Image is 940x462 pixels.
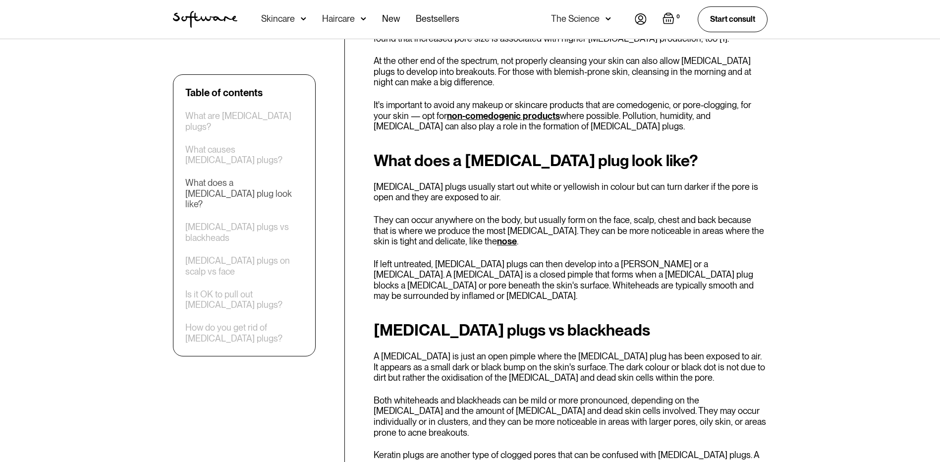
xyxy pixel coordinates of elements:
[374,100,768,132] p: It's important to avoid any makeup or skincare products that are comedogenic, or pore-clogging, f...
[663,12,682,26] a: Open empty cart
[374,395,768,438] p: Both whiteheads and blackheads can be mild or more pronounced, depending on the [MEDICAL_DATA] an...
[497,236,517,246] a: nose
[185,222,303,243] a: [MEDICAL_DATA] plugs vs blackheads
[606,14,611,24] img: arrow down
[173,11,237,28] img: Software Logo
[374,321,768,339] h2: [MEDICAL_DATA] plugs vs blackheads
[185,289,303,310] a: Is it OK to pull out [MEDICAL_DATA] plugs?
[185,322,303,344] a: How do you get rid of [MEDICAL_DATA] plugs?
[185,144,303,166] a: What causes [MEDICAL_DATA] plugs?
[374,259,768,301] p: If left untreated, [MEDICAL_DATA] plugs can then develop into a [PERSON_NAME] or a [MEDICAL_DATA]...
[185,177,303,210] a: What does a [MEDICAL_DATA] plug look like?
[374,152,768,170] h2: What does a [MEDICAL_DATA] plug look like?
[185,111,303,132] a: What are [MEDICAL_DATA] plugs?
[185,87,263,99] div: Table of contents
[374,181,768,203] p: [MEDICAL_DATA] plugs usually start out white or yellowish in colour but can turn darker if the po...
[322,14,355,24] div: Haircare
[261,14,295,24] div: Skincare
[551,14,600,24] div: The Science
[374,215,768,247] p: They can occur anywhere on the body, but usually form on the face, scalp, chest and back because ...
[361,14,366,24] img: arrow down
[301,14,306,24] img: arrow down
[698,6,768,32] a: Start consult
[374,56,768,88] p: At the other end of the spectrum, not properly cleansing your skin can also allow [MEDICAL_DATA] ...
[173,11,237,28] a: home
[447,111,560,121] a: non-comedogenic products
[374,351,768,383] p: A [MEDICAL_DATA] is just an open pimple where the [MEDICAL_DATA] plug has been exposed to air. It...
[674,12,682,21] div: 0
[185,255,303,277] a: [MEDICAL_DATA] plugs on scalp vs face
